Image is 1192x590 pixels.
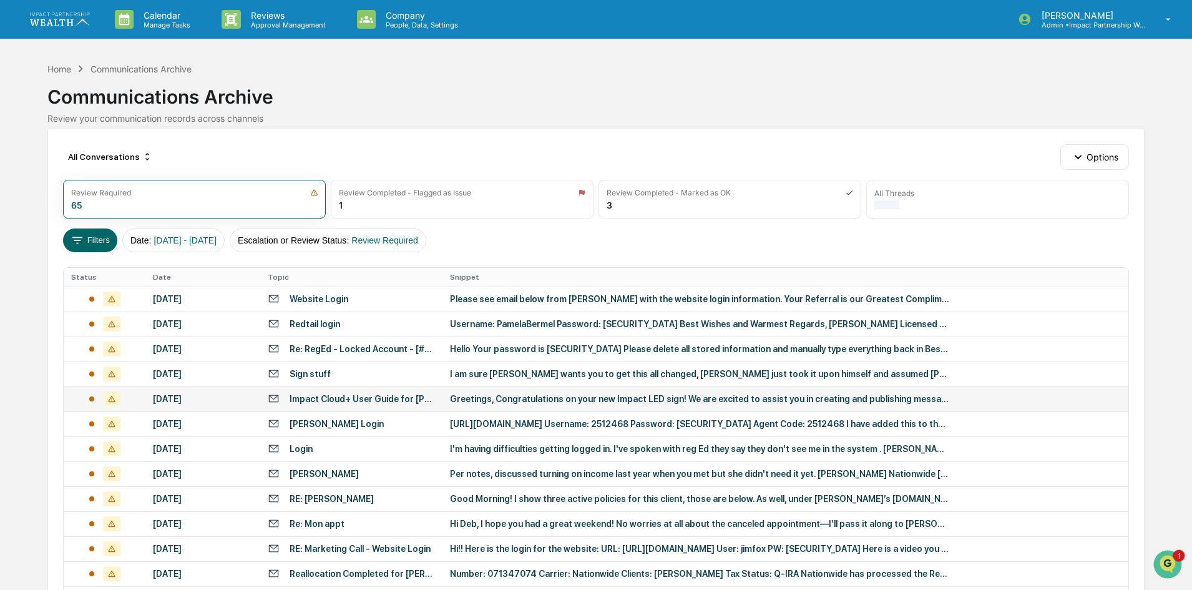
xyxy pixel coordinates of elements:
[153,369,253,379] div: [DATE]
[25,279,79,292] span: Data Lookup
[153,469,253,479] div: [DATE]
[154,235,217,245] span: [DATE] - [DATE]
[290,369,331,379] div: Sign stuff
[12,192,32,212] img: Jack Rasmussen
[153,394,253,404] div: [DATE]
[12,139,84,149] div: Past conversations
[290,519,344,529] div: Re: Mon appt
[376,21,464,29] p: People, Data, Settings
[450,519,949,529] div: Hi Deb, I hope you had a great weekend! No worries at all about the canceled appointment—I’ll pas...
[63,147,157,167] div: All Conversations
[450,394,949,404] div: Greetings, Congratulations on your new Impact LED sign! We are excited to assist you in creating ...
[110,170,136,180] span: [DATE]
[260,268,442,287] th: Topic
[450,344,949,354] div: Hello Your password is [SECURITY_DATA] Please delete all stored information and manually type eve...
[63,229,117,252] button: Filters
[12,96,35,118] img: 1746055101610-c473b297-6a78-478c-a979-82029cc54cd1
[153,344,253,354] div: [DATE]
[153,419,253,429] div: [DATE]
[290,319,340,329] div: Redtail login
[339,200,343,210] div: 1
[7,250,85,273] a: 🖐️Preclearance
[7,274,84,297] a: 🔎Data Lookup
[12,280,22,290] div: 🔎
[153,444,253,454] div: [DATE]
[145,268,260,287] th: Date
[442,268,1128,287] th: Snippet
[351,235,418,245] span: Review Required
[290,494,374,504] div: RE: [PERSON_NAME]
[450,319,949,329] div: Username: PamelaBermel Password: [SECURITY_DATA] Best Wishes and Warmest Regards, [PERSON_NAME] L...
[153,519,253,529] div: [DATE]
[290,419,384,429] div: [PERSON_NAME] Login
[1032,10,1148,21] p: [PERSON_NAME]
[56,96,205,108] div: Start new chat
[47,64,71,74] div: Home
[26,96,49,118] img: 8933085812038_c878075ebb4cc5468115_72.jpg
[12,26,227,46] p: How can we help?
[39,204,101,214] span: [PERSON_NAME]
[1032,21,1148,29] p: Admin • Impact Partnership Wealth
[241,21,332,29] p: Approval Management
[104,170,108,180] span: •
[134,21,197,29] p: Manage Tasks
[122,229,225,252] button: Date:[DATE] - [DATE]
[12,257,22,267] div: 🖐️
[339,188,471,197] div: Review Completed - Flagged as Issue
[103,255,155,268] span: Attestations
[153,319,253,329] div: [DATE]
[153,544,253,554] div: [DATE]
[30,12,90,26] img: logo
[450,369,949,379] div: I am sure [PERSON_NAME] wants you to get this all changed, [PERSON_NAME] just took it upon himsel...
[1060,144,1128,169] button: Options
[310,189,318,197] img: icon
[134,10,197,21] p: Calendar
[290,394,435,404] div: Impact Cloud+ User Guide for [PERSON_NAME] Retirement Group
[88,309,151,319] a: Powered byPylon
[212,99,227,114] button: Start new chat
[124,310,151,319] span: Pylon
[450,569,949,579] div: Number: 071347074 Carrier: Nationwide Clients: [PERSON_NAME] Tax Status: Q-IRA Nationwide has pro...
[450,469,949,479] div: Per notes, discussed turning on income last year when you met but she didn't need it yet. [PERSON...
[376,10,464,21] p: Company
[47,76,1144,108] div: Communications Archive
[290,344,435,354] div: Re: RegEd - Locked Account - [#363567]
[39,170,101,180] span: [PERSON_NAME]
[607,200,612,210] div: 3
[56,108,172,118] div: We're available if you need us!
[153,494,253,504] div: [DATE]
[290,569,435,579] div: Reallocation Completed for [PERSON_NAME], 071347074
[290,444,313,454] div: Login
[104,204,108,214] span: •
[450,294,949,304] div: Please see email below from [PERSON_NAME] with the website login information. Your Referral is ou...
[47,113,1144,124] div: Review your communication records across channels
[450,494,949,504] div: Good Morning! I show three active policies for this client, those are below. As well, under [PERS...
[12,158,32,178] img: Jack Rasmussen
[290,544,431,554] div: RE: Marketing Call - Website Login
[153,569,253,579] div: [DATE]
[110,204,136,214] span: [DATE]
[90,257,100,267] div: 🗄️
[85,250,160,273] a: 🗄️Attestations
[153,294,253,304] div: [DATE]
[450,419,949,429] div: [URL][DOMAIN_NAME] Username: 2512468 Password: [SECURITY_DATA] Agent Code: 2512468 I have added t...
[71,200,82,210] div: 65
[290,469,359,479] div: [PERSON_NAME]
[874,189,914,198] div: All Threads
[846,189,853,197] img: icon
[64,268,145,287] th: Status
[290,294,348,304] div: Website Login
[193,136,227,151] button: See all
[1152,549,1186,583] iframe: Open customer support
[71,188,131,197] div: Review Required
[25,170,35,180] img: 1746055101610-c473b297-6a78-478c-a979-82029cc54cd1
[241,10,332,21] p: Reviews
[25,255,81,268] span: Preclearance
[578,189,585,197] img: icon
[230,229,426,252] button: Escalation or Review Status:Review Required
[25,204,35,214] img: 1746055101610-c473b297-6a78-478c-a979-82029cc54cd1
[90,64,192,74] div: Communications Archive
[450,544,949,554] div: Hi!! Here is the login for the website: URL: [URL][DOMAIN_NAME] User: jimfox PW: [SECURITY_DATA] ...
